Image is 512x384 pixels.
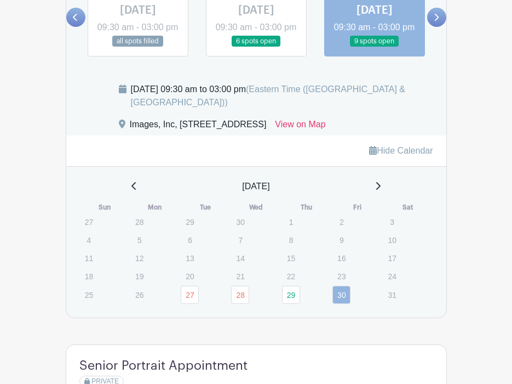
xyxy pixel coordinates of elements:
p: 27 [80,213,98,230]
p: 21 [231,268,249,285]
p: 8 [282,231,300,249]
a: 27 [181,286,199,304]
a: View on Map [275,118,325,135]
p: 31 [383,286,401,303]
span: (Eastern Time ([GEOGRAPHIC_DATA] & [GEOGRAPHIC_DATA])) [131,84,406,107]
p: 20 [181,268,199,285]
p: 7 [231,231,249,249]
th: Sat [382,202,433,213]
p: 18 [80,268,98,285]
th: Thu [281,202,332,213]
p: 13 [181,250,199,267]
p: 22 [282,268,300,285]
th: Mon [130,202,180,213]
p: 14 [231,250,249,267]
p: 29 [181,213,199,230]
p: 3 [383,213,401,230]
span: [DATE] [242,180,269,193]
p: 23 [332,268,350,285]
p: 5 [130,231,148,249]
th: Fri [332,202,382,213]
th: Wed [231,202,281,213]
p: 2 [332,213,350,230]
th: Tue [180,202,231,213]
p: 24 [383,268,401,285]
p: 10 [383,231,401,249]
p: 15 [282,250,300,267]
p: 9 [332,231,350,249]
a: 30 [332,286,350,304]
p: 25 [80,286,98,303]
p: 6 [181,231,199,249]
p: 17 [383,250,401,267]
p: 1 [282,213,300,230]
a: 29 [282,286,300,304]
p: 4 [80,231,98,249]
p: 12 [130,250,148,267]
p: 28 [130,213,148,230]
h4: Senior Portrait Appointment [79,358,248,374]
div: Images, Inc, [STREET_ADDRESS] [130,118,267,135]
div: [DATE] 09:30 am to 03:00 pm [131,83,433,109]
p: 16 [332,250,350,267]
p: 30 [231,213,249,230]
a: Hide Calendar [369,146,433,155]
th: Sun [79,202,130,213]
a: 28 [231,286,249,304]
p: 19 [130,268,148,285]
p: 11 [80,250,98,267]
p: 26 [130,286,148,303]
